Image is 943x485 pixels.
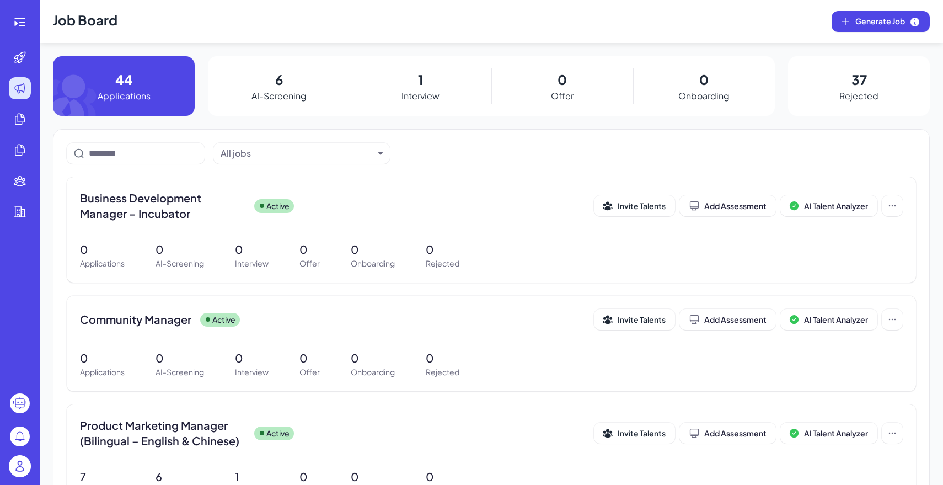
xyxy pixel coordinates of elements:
p: 0 [299,241,320,258]
p: 0 [351,241,395,258]
p: Interview [235,366,269,378]
p: 0 [558,70,567,89]
p: 6 [156,468,204,485]
span: AI Talent Analyzer [804,315,868,324]
p: 0 [699,70,709,89]
img: user_logo.png [9,455,31,477]
button: Invite Talents [594,423,675,444]
p: Rejected [426,366,459,378]
p: 0 [156,241,204,258]
span: Invite Talents [618,201,666,211]
button: Add Assessment [679,423,776,444]
button: AI Talent Analyzer [780,195,877,216]
p: Active [266,200,290,212]
p: 37 [851,70,867,89]
p: Active [212,314,235,326]
p: 0 [426,468,459,485]
p: Applications [98,89,151,103]
p: 44 [115,70,133,89]
p: 0 [235,241,269,258]
span: Product Marketing Manager (Bilingual – English & Chinese) [80,418,245,449]
p: Rejected [426,258,459,269]
p: AI-Screening [156,258,204,269]
span: AI Talent Analyzer [804,201,868,211]
p: AI-Screening [156,366,204,378]
span: AI Talent Analyzer [804,428,868,438]
button: AI Talent Analyzer [780,423,877,444]
button: AI Talent Analyzer [780,309,877,330]
p: 0 [156,350,204,366]
p: Offer [299,366,320,378]
button: Add Assessment [679,195,776,216]
p: Interview [235,258,269,269]
span: Invite Talents [618,315,666,324]
span: Business Development Manager – Incubator [80,190,245,221]
p: Onboarding [351,366,395,378]
p: Interview [401,89,440,103]
span: Community Manager [80,312,191,327]
span: Invite Talents [618,428,666,438]
span: Generate Job [855,15,920,28]
button: Invite Talents [594,195,675,216]
p: 6 [275,70,283,89]
p: Onboarding [678,89,730,103]
p: AI-Screening [251,89,307,103]
p: 1 [235,468,269,485]
p: Rejected [839,89,878,103]
div: Add Assessment [689,428,767,439]
p: 0 [351,468,395,485]
div: Add Assessment [689,314,767,325]
p: 0 [299,468,320,485]
p: 0 [80,350,125,366]
p: 0 [426,350,459,366]
p: Applications [80,366,125,378]
button: Invite Talents [594,309,675,330]
button: All jobs [221,147,374,160]
p: Offer [551,89,574,103]
p: Offer [299,258,320,269]
button: Add Assessment [679,309,776,330]
button: Generate Job [832,11,930,32]
p: 7 [80,468,125,485]
p: Onboarding [351,258,395,269]
p: 0 [426,241,459,258]
p: 0 [299,350,320,366]
p: 0 [80,241,125,258]
p: Applications [80,258,125,269]
p: 1 [418,70,424,89]
p: Active [266,428,290,439]
div: All jobs [221,147,251,160]
p: 0 [235,350,269,366]
p: 0 [351,350,395,366]
div: Add Assessment [689,200,767,211]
